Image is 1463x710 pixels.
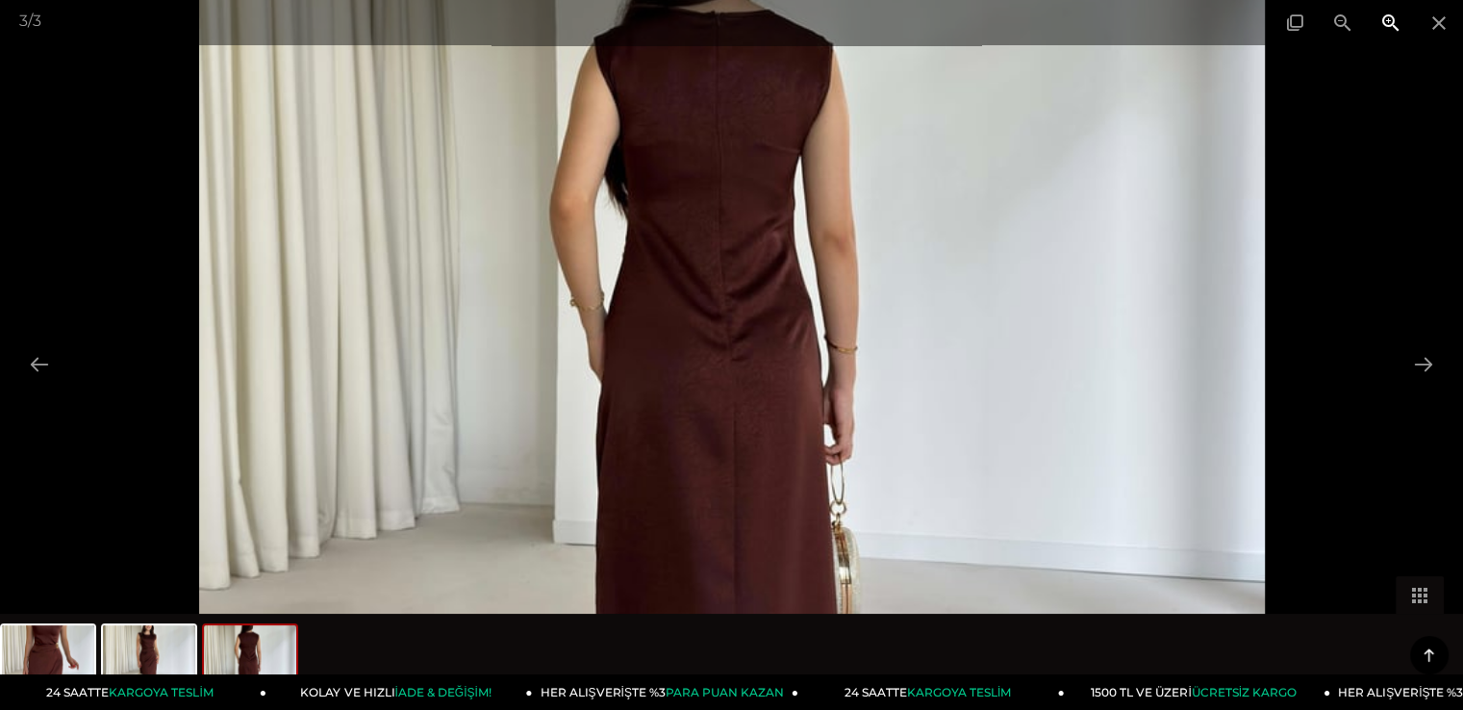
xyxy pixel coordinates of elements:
span: KARGOYA TESLİM [907,685,1011,699]
span: PARA PUAN KAZAN [666,685,784,699]
a: 24 SAATTEKARGOYA TESLİM [798,674,1065,710]
a: HER ALIŞVERİŞTE %3PARA PUAN KAZAN [533,674,799,710]
a: 1500 TL VE ÜZERİÜCRETSİZ KARGO [1065,674,1331,710]
img: dalinma-elbise-26k001-bfc8a3.jpg [103,625,195,698]
span: 3 [33,12,41,30]
span: KARGOYA TESLİM [109,685,213,699]
span: ÜCRETSİZ KARGO [1192,685,1297,699]
a: KOLAY VE HIZLIİADE & DEĞİŞİM! [266,674,533,710]
span: İADE & DEĞİŞİM! [394,685,491,699]
span: 3 [19,12,28,30]
img: dalinma-elbise-26k001-43-40c.jpg [204,625,296,698]
img: dalinma-elbise-26k001-ad-484.jpg [2,625,94,698]
button: Toggle thumbnails [1396,576,1444,614]
a: 24 SAATTEKARGOYA TESLİM [1,674,267,710]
